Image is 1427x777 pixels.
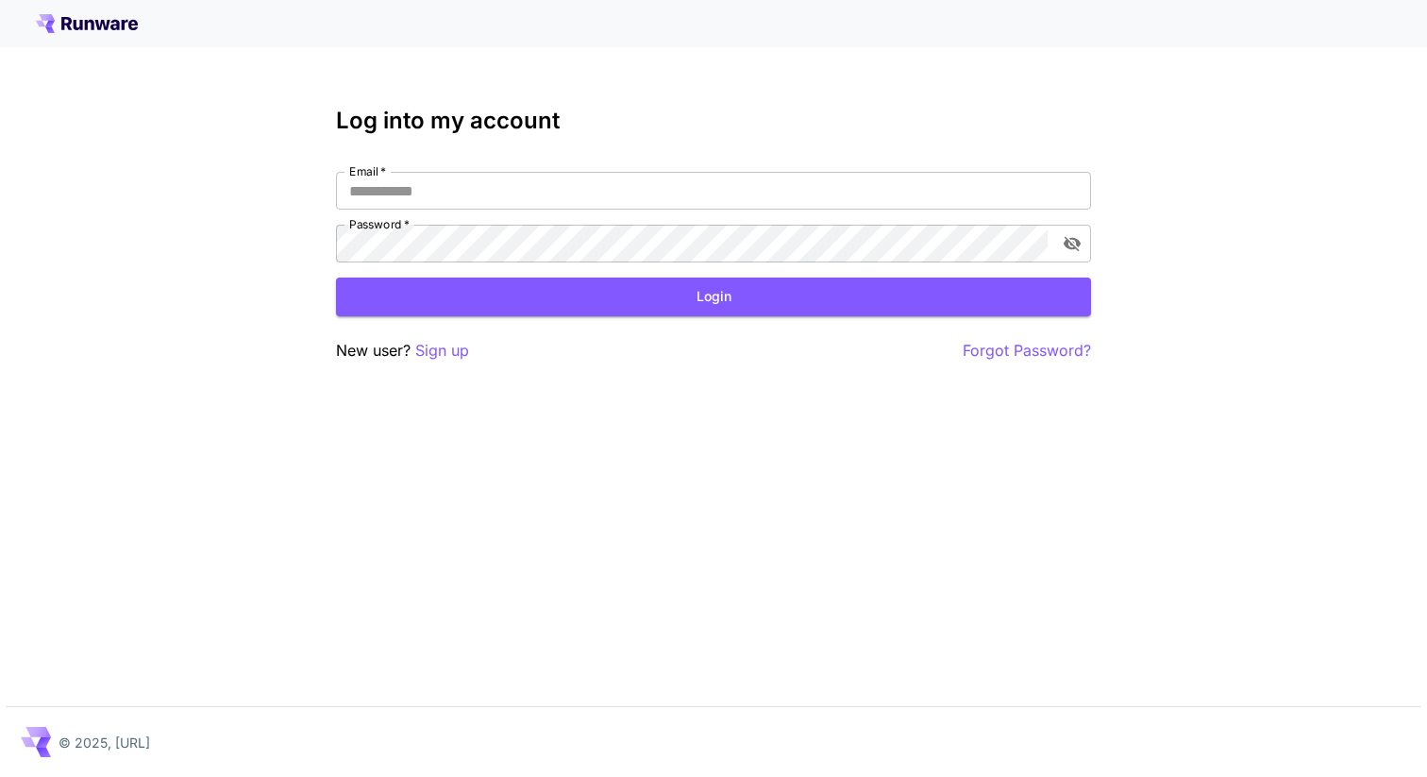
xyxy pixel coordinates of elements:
[336,339,469,363] p: New user?
[336,278,1091,316] button: Login
[415,339,469,363] button: Sign up
[349,216,410,232] label: Password
[336,108,1091,134] h3: Log into my account
[59,733,150,752] p: © 2025, [URL]
[1055,227,1089,261] button: toggle password visibility
[963,339,1091,363] button: Forgot Password?
[349,163,386,179] label: Email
